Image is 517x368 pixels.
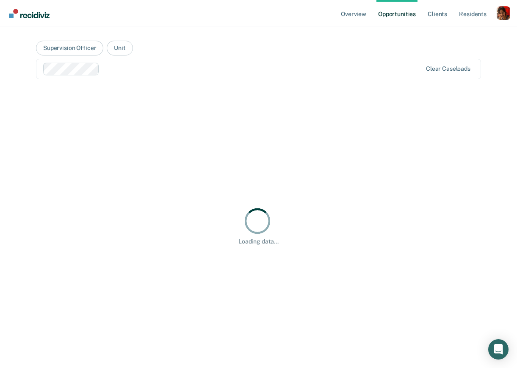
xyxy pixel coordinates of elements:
[488,339,509,360] div: Open Intercom Messenger
[426,65,470,72] div: Clear caseloads
[107,41,133,55] button: Unit
[497,6,510,20] button: Profile dropdown button
[9,9,50,18] img: Recidiviz
[36,41,103,55] button: Supervision Officer
[238,238,279,245] div: Loading data...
